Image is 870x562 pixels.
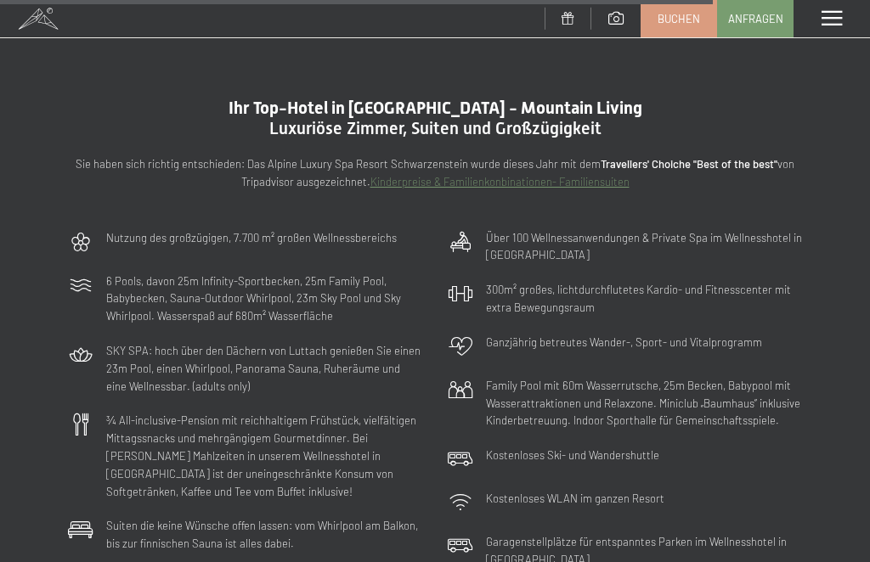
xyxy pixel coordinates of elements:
p: SKY SPA: hoch über den Dächern von Luttach genießen Sie einen 23m Pool, einen Whirlpool, Panorama... [106,342,422,395]
p: Kostenloses WLAN im ganzen Resort [486,490,664,508]
p: 6 Pools, davon 25m Infinity-Sportbecken, 25m Family Pool, Babybecken, Sauna-Outdoor Whirlpool, 23... [106,273,422,325]
p: 300m² großes, lichtdurchflutetes Kardio- und Fitnesscenter mit extra Bewegungsraum [486,281,802,317]
a: Buchen [641,1,716,37]
p: Family Pool mit 60m Wasserrutsche, 25m Becken, Babypool mit Wasserattraktionen und Relaxzone. Min... [486,377,802,430]
p: ¾ All-inclusive-Pension mit reichhaltigem Frühstück, vielfältigen Mittagssnacks und mehrgängigem ... [106,412,422,500]
span: Buchen [658,11,700,26]
p: Kostenloses Ski- und Wandershuttle [486,447,659,464]
a: Kinderpreise & Familienkonbinationen- Familiensuiten [370,175,630,188]
span: Luxuriöse Zimmer, Suiten und Großzügigkeit [269,118,602,138]
a: Anfragen [718,1,793,37]
strong: Travellers' Choiche "Best of the best" [601,157,777,171]
span: Ihr Top-Hotel in [GEOGRAPHIC_DATA] - Mountain Living [229,98,642,118]
p: Suiten die keine Wünsche offen lassen: vom Whirlpool am Balkon, bis zur finnischen Sauna ist alle... [106,517,422,553]
p: Über 100 Wellnessanwendungen & Private Spa im Wellnesshotel in [GEOGRAPHIC_DATA] [486,229,802,265]
p: Ganzjährig betreutes Wander-, Sport- und Vitalprogramm [486,334,762,351]
span: Anfragen [728,11,783,26]
p: Sie haben sich richtig entschieden: Das Alpine Luxury Spa Resort Schwarzenstein wurde dieses Jahr... [68,155,802,191]
p: Nutzung des großzügigen, 7.700 m² großen Wellnessbereichs [106,229,397,247]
